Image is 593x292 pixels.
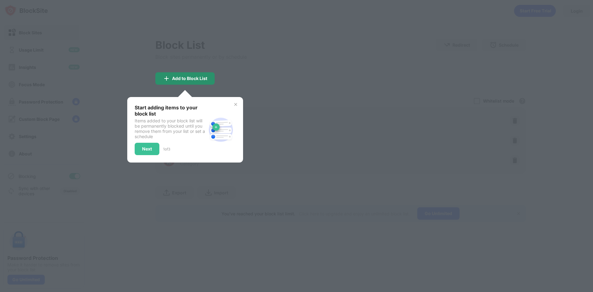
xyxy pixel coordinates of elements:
div: Add to Block List [172,76,207,81]
div: Items added to your block list will be permanently blocked until you remove them from your list o... [135,118,206,139]
img: block-site.svg [206,115,236,145]
div: 1 of 3 [163,147,170,151]
div: Start adding items to your block list [135,104,206,117]
div: Next [142,146,152,151]
img: x-button.svg [233,102,238,107]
